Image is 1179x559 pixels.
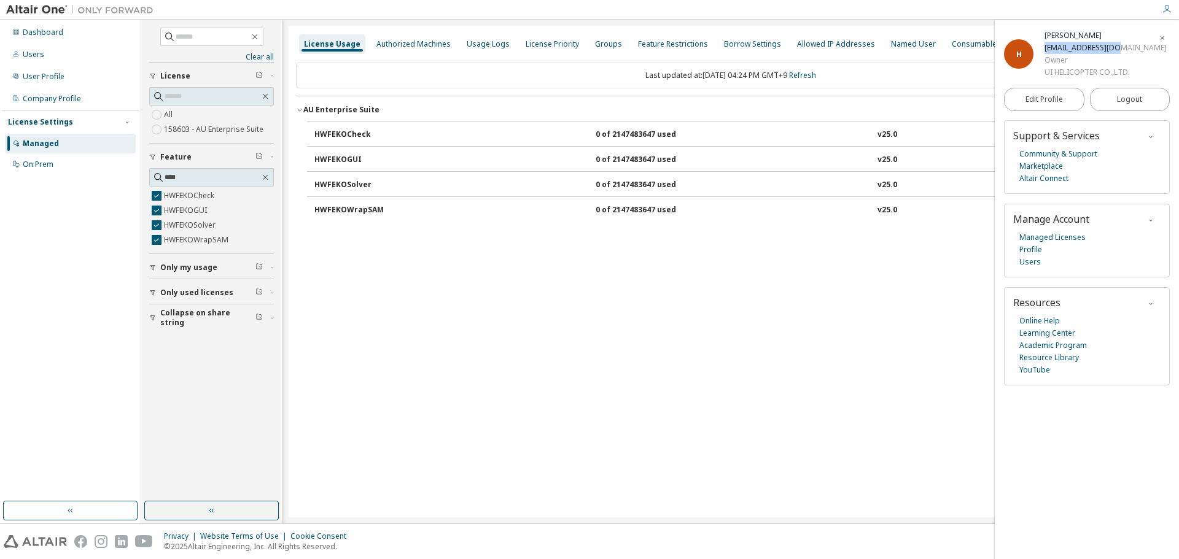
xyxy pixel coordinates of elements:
span: Clear filter [255,152,263,162]
a: YouTube [1019,364,1050,376]
div: AU Enterprise Suite [303,105,379,115]
div: Last updated at: [DATE] 04:24 PM GMT+9 [296,63,1165,88]
span: Only used licenses [160,288,233,298]
div: Owner [1045,54,1167,66]
div: v25.0 [877,180,897,191]
div: Managed [23,139,59,148]
a: Learning Center [1019,327,1075,339]
a: Managed Licenses [1019,231,1086,244]
button: HWFEKOSolver0 of 2147483647 usedv25.0Expire date:[DATE] [314,172,1154,199]
div: License Priority [526,39,579,49]
button: Collapse on share string [149,304,274,331]
div: HWFEKOCheck [314,129,425,141]
label: HWFEKOWrapSAM [164,233,231,247]
label: HWFEKOSolver [164,218,218,233]
div: v25.0 [877,129,897,141]
button: HWFEKOCheck0 of 2147483647 usedv25.0Expire date:[DATE] [314,121,1154,148]
img: Altair One [6,4,160,16]
button: AU Enterprise SuiteLicense ID: 158603 [296,96,1165,123]
label: HWFEKOCheck [164,188,217,203]
a: Clear all [149,52,274,62]
span: Clear filter [255,313,263,323]
img: instagram.svg [95,535,107,548]
span: H [1016,49,1022,60]
div: 0 of 2147483647 used [596,205,706,216]
span: Logout [1117,93,1142,106]
div: Groups [595,39,622,49]
span: Edit Profile [1025,94,1063,104]
span: License [160,71,190,81]
a: Users [1019,256,1041,268]
a: Online Help [1019,315,1060,327]
div: [EMAIL_ADDRESS][DOMAIN_NAME] [1045,42,1167,54]
button: Logout [1090,88,1170,111]
span: Clear filter [255,263,263,272]
div: Dashboard [23,28,63,37]
img: facebook.svg [74,535,87,548]
div: Authorized Machines [376,39,451,49]
div: Borrow Settings [724,39,781,49]
div: 0 of 2147483647 used [596,155,706,166]
div: HWFEKOGUI [314,155,425,166]
div: HWFEKOWrapSAM [314,205,425,216]
div: v25.0 [877,155,897,166]
a: Edit Profile [1004,88,1084,111]
div: Usage Logs [467,39,510,49]
div: Company Profile [23,94,81,104]
div: Consumables [952,39,1001,49]
img: linkedin.svg [115,535,128,548]
button: Only used licenses [149,279,274,306]
div: User Profile [23,72,64,82]
img: youtube.svg [135,535,153,548]
div: Named User [891,39,936,49]
a: Resource Library [1019,352,1079,364]
img: altair_logo.svg [4,535,67,548]
div: Cookie Consent [290,531,354,541]
div: HWFEKOSolver [314,180,425,191]
button: HWFEKOGUI0 of 2147483647 usedv25.0Expire date:[DATE] [314,147,1154,174]
div: 0 of 2147483647 used [596,180,706,191]
span: Support & Services [1013,129,1100,142]
button: Only my usage [149,254,274,281]
label: All [164,107,175,122]
div: Users [23,50,44,60]
button: HWFEKOWrapSAM0 of 2147483647 usedv25.0Expire date:[DATE] [314,197,1154,224]
div: License Usage [304,39,360,49]
div: Allowed IP Addresses [797,39,875,49]
p: © 2025 Altair Engineering, Inc. All Rights Reserved. [164,541,354,552]
button: License [149,63,274,90]
label: 158603 - AU Enterprise Suite [164,122,266,137]
span: Clear filter [255,71,263,81]
span: Feature [160,152,192,162]
div: Hojin Lee [1045,29,1167,42]
div: Feature Restrictions [638,39,708,49]
div: License Settings [8,117,73,127]
button: Feature [149,144,274,171]
a: Altair Connect [1019,172,1068,185]
span: Clear filter [255,288,263,298]
a: Profile [1019,244,1042,256]
div: 0 of 2147483647 used [596,129,706,141]
span: Manage Account [1013,212,1089,226]
a: Refresh [789,70,816,80]
div: Website Terms of Use [200,531,290,541]
div: On Prem [23,160,53,169]
span: Collapse on share string [160,308,255,328]
span: Resources [1013,296,1060,309]
a: Academic Program [1019,339,1087,352]
a: Marketplace [1019,160,1063,172]
div: UI HELICOPTER CO.,LTD. [1045,66,1167,79]
label: HWFEKOGUI [164,203,209,218]
div: Privacy [164,531,200,541]
span: Only my usage [160,263,217,272]
a: Community & Support [1019,148,1097,160]
div: v25.0 [877,205,897,216]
